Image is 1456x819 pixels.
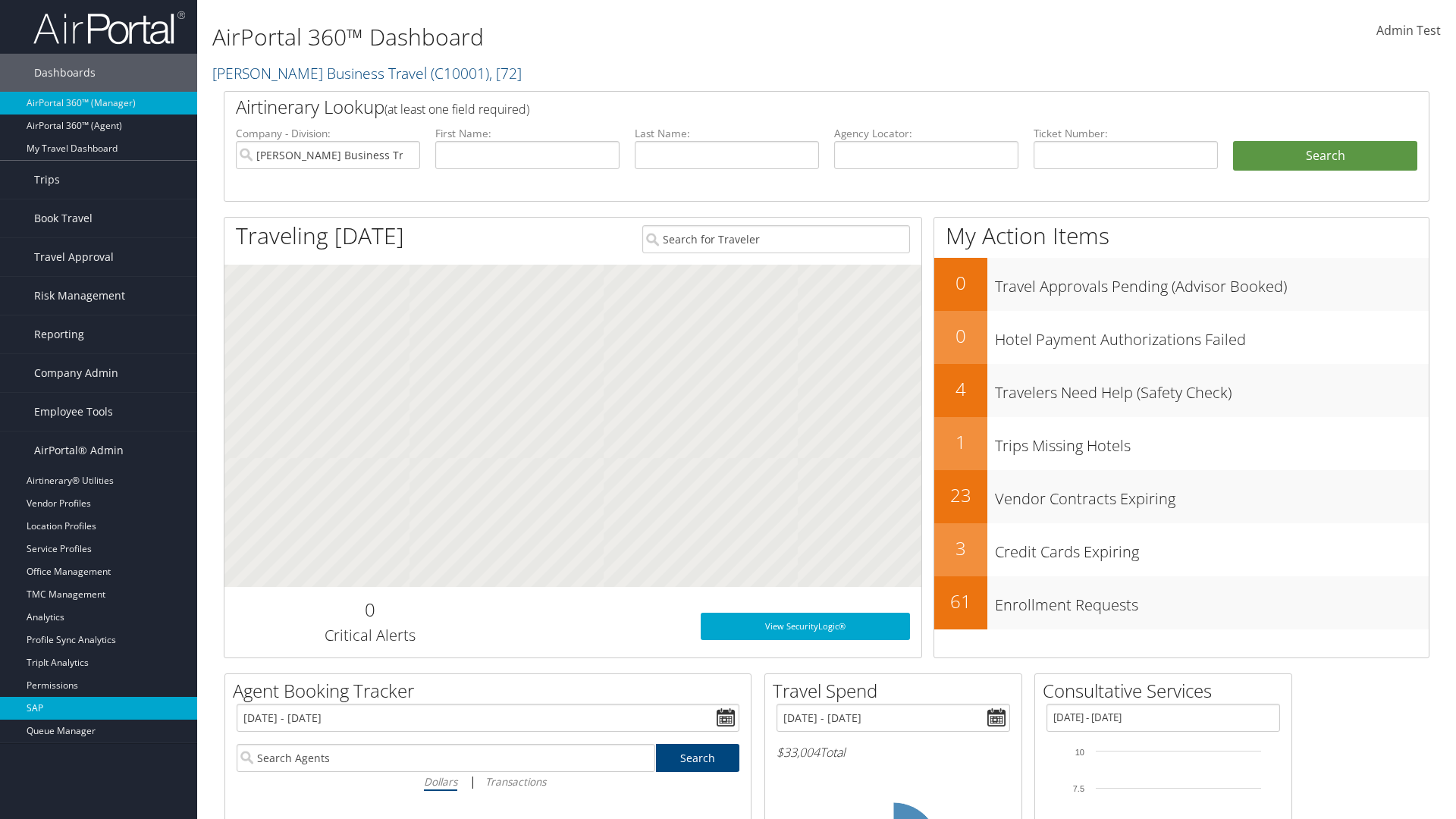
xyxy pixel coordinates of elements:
tspan: 7.5 [1073,784,1084,793]
input: Search Agents [237,744,655,772]
button: Search [1233,141,1417,171]
h3: Hotel Payment Authorizations Failed [995,322,1429,350]
span: (at least one field required) [384,101,529,118]
h2: Agent Booking Tracker [233,678,751,704]
a: 3Credit Cards Expiring [934,523,1429,576]
input: Search for Traveler [642,225,910,253]
h1: AirPortal 360™ Dashboard [212,21,1031,53]
label: Last Name: [635,126,819,141]
h2: 0 [236,597,504,623]
a: 61Enrollment Requests [934,576,1429,629]
span: Reporting [34,315,84,353]
tspan: 10 [1075,748,1084,757]
span: Company Admin [34,354,118,392]
h3: Travel Approvals Pending (Advisor Booked) [995,268,1429,297]
label: Agency Locator: [834,126,1018,141]
h2: Consultative Services [1043,678,1291,704]
h3: Vendor Contracts Expiring [995,481,1429,510]
label: Ticket Number: [1034,126,1218,141]
div: | [237,772,739,791]
span: Trips [34,161,60,199]
a: [PERSON_NAME] Business Travel [212,63,522,83]
span: Employee Tools [34,393,113,431]
h6: Total [777,744,1010,761]
a: 1Trips Missing Hotels [934,417,1429,470]
h3: Trips Missing Hotels [995,428,1429,457]
h1: Traveling [DATE] [236,220,404,252]
h3: Credit Cards Expiring [995,534,1429,563]
a: View SecurityLogic® [701,613,910,640]
h3: Enrollment Requests [995,587,1429,616]
a: 0Hotel Payment Authorizations Failed [934,311,1429,364]
i: Transactions [485,774,546,789]
i: Dollars [424,774,457,789]
a: 23Vendor Contracts Expiring [934,470,1429,523]
label: Company - Division: [236,126,420,141]
span: ( C10001 ) [431,63,489,83]
label: First Name: [435,126,620,141]
h2: Airtinerary Lookup [236,94,1317,120]
img: airportal-logo.png [33,10,185,45]
span: Risk Management [34,277,125,315]
a: Admin Test [1376,8,1441,55]
h1: My Action Items [934,220,1429,252]
h2: 3 [934,535,987,561]
h3: Critical Alerts [236,625,504,646]
a: 0Travel Approvals Pending (Advisor Booked) [934,258,1429,311]
h2: 1 [934,429,987,455]
span: Admin Test [1376,22,1441,39]
span: , [ 72 ] [489,63,522,83]
a: Search [656,744,740,772]
h3: Travelers Need Help (Safety Check) [995,375,1429,403]
h2: 61 [934,588,987,614]
h2: 4 [934,376,987,402]
span: Book Travel [34,199,93,237]
h2: 0 [934,270,987,296]
span: $33,004 [777,744,820,761]
span: AirPortal® Admin [34,431,124,469]
h2: 0 [934,323,987,349]
h2: Travel Spend [773,678,1021,704]
h2: 23 [934,482,987,508]
span: Dashboards [34,54,96,92]
span: Travel Approval [34,238,114,276]
a: 4Travelers Need Help (Safety Check) [934,364,1429,417]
